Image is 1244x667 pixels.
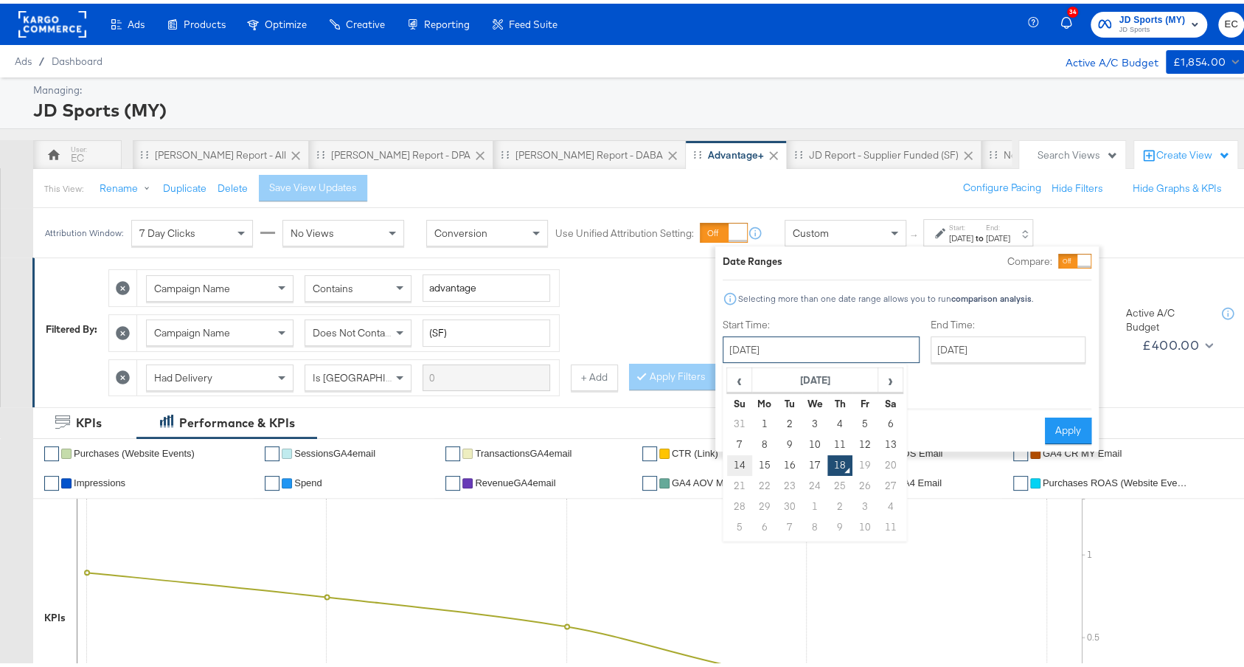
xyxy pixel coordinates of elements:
div: [PERSON_NAME] Report - DABA [515,145,663,159]
td: 31 [727,410,752,431]
label: End: [986,219,1010,229]
td: 29 [752,493,777,514]
td: 1 [802,493,827,514]
span: 7 Day Clicks [139,223,195,236]
td: 10 [852,514,878,534]
span: Creative [346,15,385,27]
th: Tu [777,390,802,410]
td: 9 [777,431,802,452]
td: 1 [752,410,777,431]
span: Is [GEOGRAPHIC_DATA] [313,367,425,381]
span: Had Delivery [154,367,212,381]
a: ✔ [265,472,279,487]
div: Drag to reorder tab [316,147,324,155]
td: 4 [827,410,852,431]
a: ✔ [1013,472,1028,487]
td: 3 [852,493,878,514]
strong: comparison analysis [951,289,1032,300]
label: Start: [949,219,973,229]
input: Enter a search term [423,316,550,343]
td: 24 [802,472,827,493]
a: ✔ [642,472,657,487]
div: Drag to reorder tab [794,147,802,155]
div: [PERSON_NAME] Report - DPA [331,145,470,159]
th: [DATE] [752,364,878,390]
span: Ads [15,52,32,63]
span: GA4 AOV MY Email [672,474,757,485]
div: £1,854.00 [1173,49,1226,68]
td: 2 [827,493,852,514]
span: ‹ [728,365,751,387]
td: 9 [827,514,852,534]
span: Contains [313,278,353,291]
td: 17 [802,452,827,472]
a: ✔ [1013,443,1028,457]
label: Start Time: [723,314,920,328]
td: 18 [827,452,852,472]
span: RevenueGA4email [475,474,555,485]
span: Ads [128,15,145,27]
td: 30 [777,493,802,514]
th: Sa [878,390,903,410]
button: + Add [571,361,618,387]
div: Filtered By: [46,319,97,333]
button: Hide Filters [1052,178,1103,192]
a: ✔ [445,472,460,487]
th: Fr [852,390,878,410]
span: Impressions [74,474,125,485]
td: 10 [802,431,827,452]
span: EC [1224,13,1238,30]
button: Rename [89,172,166,198]
td: 8 [752,431,777,452]
td: 14 [727,452,752,472]
label: Use Unified Attribution Setting: [555,223,694,237]
span: Campaign Name [154,278,230,291]
td: 8 [802,514,827,534]
td: 4 [878,493,903,514]
td: 21 [727,472,752,493]
a: ✔ [445,443,460,457]
div: 34 [1067,3,1078,14]
div: EC [71,148,84,162]
div: Attribution Window: [44,224,124,235]
input: Enter a search term [423,361,550,388]
td: 22 [752,472,777,493]
span: Purchases ROAS (Website Events) [1043,474,1190,485]
div: Drag to reorder tab [989,147,997,155]
div: Date Ranges [723,251,782,265]
td: 5 [852,410,878,431]
div: KPIs [76,411,102,428]
td: 2 [777,410,802,431]
td: 23 [777,472,802,493]
label: End Time: [931,314,1091,328]
div: [PERSON_NAME] Report - All [155,145,286,159]
span: / [32,52,52,63]
a: ✔ [44,443,59,457]
td: 7 [727,431,752,452]
button: Apply [1045,414,1091,440]
div: Drag to reorder tab [140,147,148,155]
div: Performance & KPIs [179,411,295,428]
div: [DATE] [986,229,1010,241]
strong: to [973,229,986,240]
button: Delete [218,178,248,192]
a: ✔ [44,472,59,487]
span: No Views [291,223,334,236]
button: Hide Graphs & KPIs [1133,178,1222,192]
a: Dashboard [52,52,102,63]
button: Configure Pacing [953,171,1052,198]
td: 3 [802,410,827,431]
span: ↑ [908,229,922,235]
span: Does Not Contain [313,322,393,336]
span: CTR (Link) [672,444,718,455]
th: We [802,390,827,410]
span: JD Sports (MY) [1119,9,1185,24]
span: Optimize [265,15,307,27]
td: 11 [827,431,852,452]
div: £400.00 [1142,331,1199,353]
div: KPIs [44,607,66,621]
td: 25 [827,472,852,493]
span: Spend [294,474,322,485]
td: 16 [777,452,802,472]
label: Compare: [1007,251,1052,265]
